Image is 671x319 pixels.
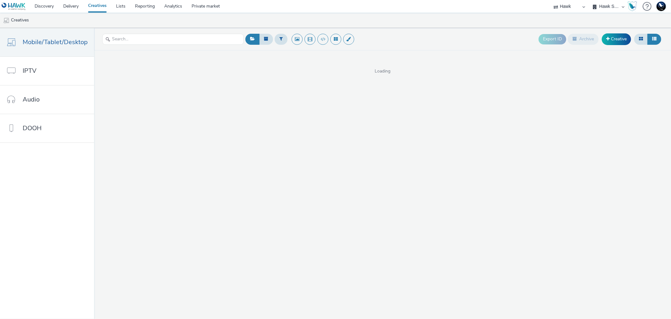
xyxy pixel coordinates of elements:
[23,124,42,133] span: DOOH
[647,34,661,44] button: Table
[23,66,36,75] span: IPTV
[2,3,26,10] img: undefined Logo
[657,2,666,11] img: Support Hawk
[102,34,244,45] input: Search...
[539,34,566,44] button: Export ID
[94,68,671,74] span: Loading
[602,33,631,45] a: Creative
[568,34,599,44] button: Archive
[634,34,648,44] button: Grid
[3,17,9,24] img: mobile
[23,95,40,104] span: Audio
[628,1,637,11] img: Hawk Academy
[628,1,640,11] a: Hawk Academy
[23,38,88,47] span: Mobile/Tablet/Desktop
